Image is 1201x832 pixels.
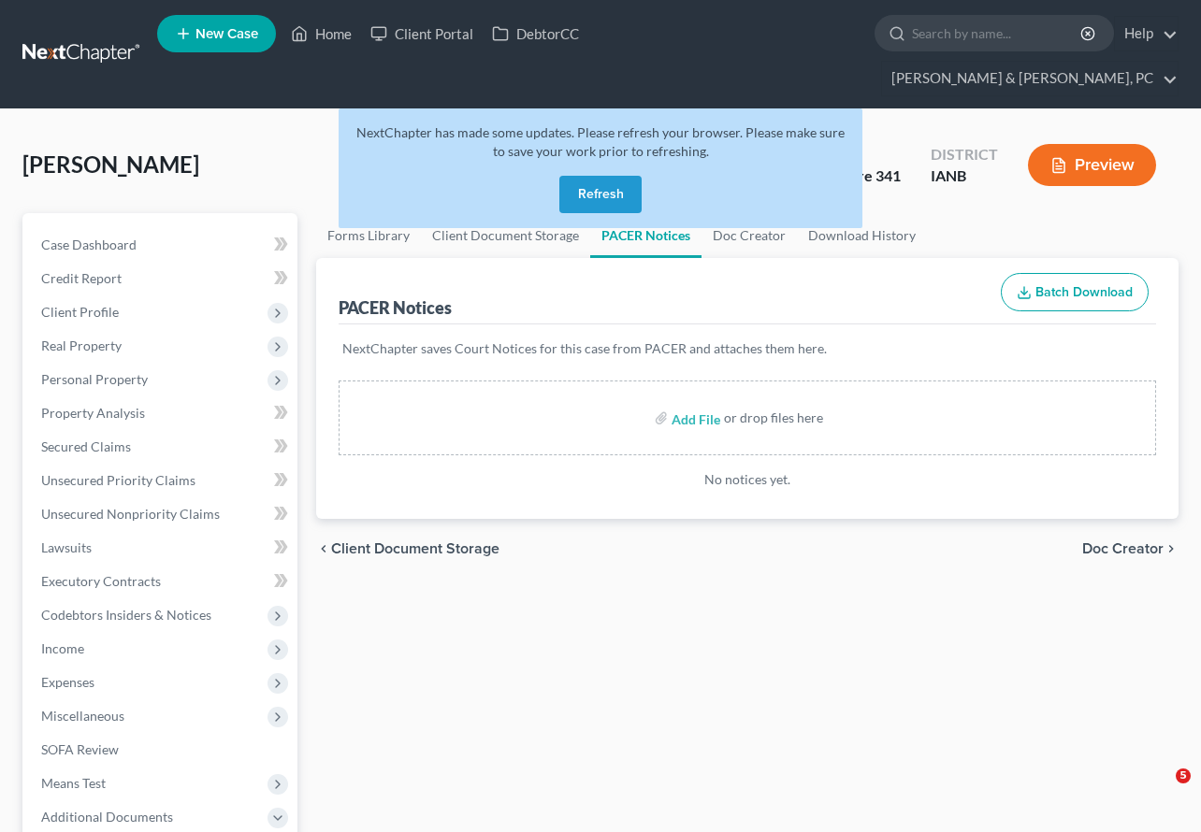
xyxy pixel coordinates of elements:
span: Doc Creator [1082,541,1164,556]
span: Codebtors Insiders & Notices [41,607,211,623]
div: or drop files here [724,409,823,427]
span: Real Property [41,337,122,353]
a: Help [1115,17,1178,50]
span: NextChapter has made some updates. Please refresh your browser. Please make sure to save your wor... [356,124,845,159]
div: District [931,144,998,165]
span: [PERSON_NAME] [22,151,199,178]
a: Client Portal [361,17,483,50]
span: 5 [1176,768,1191,783]
a: Unsecured Nonpriority Claims [26,497,297,531]
span: Client Profile [41,304,119,320]
div: IANB [931,165,998,187]
span: Property Analysis [41,405,145,421]
a: Home [282,17,361,50]
a: Credit Report [26,262,297,295]
input: Search by name... [912,16,1083,50]
span: Additional Documents [41,809,173,825]
a: [PERSON_NAME] & [PERSON_NAME], PC [882,62,1178,95]
button: Doc Creator chevron_right [1082,541,1179,556]
iframe: Intercom live chat [1137,768,1182,813]
span: SOFA Review [41,741,119,757]
span: Executory Contracts [41,573,161,589]
button: Refresh [559,176,642,213]
a: SOFA Review [26,733,297,767]
p: NextChapter saves Court Notices for this case from PACER and attaches them here. [342,339,1152,358]
i: chevron_right [1164,541,1179,556]
span: Miscellaneous [41,708,124,724]
a: Unsecured Priority Claims [26,464,297,497]
button: Preview [1028,144,1156,186]
button: Batch Download [1001,273,1149,312]
span: Credit Report [41,270,122,286]
span: Income [41,640,84,656]
a: Lawsuits [26,531,297,565]
a: Executory Contracts [26,565,297,598]
span: New Case [195,27,258,41]
div: PACER Notices [339,296,452,319]
a: Secured Claims [26,430,297,464]
a: DebtorCC [483,17,588,50]
span: Means Test [41,775,106,791]
a: Forms Library [316,213,421,258]
span: Unsecured Nonpriority Claims [41,506,220,522]
span: Batch Download [1035,284,1133,300]
span: Client Document Storage [331,541,499,556]
p: No notices yet. [339,470,1156,489]
span: Case Dashboard [41,237,137,252]
span: Lawsuits [41,539,92,555]
a: Case Dashboard [26,228,297,262]
span: Unsecured Priority Claims [41,472,195,488]
button: chevron_left Client Document Storage [316,541,499,556]
i: chevron_left [316,541,331,556]
a: Property Analysis [26,396,297,430]
span: Secured Claims [41,438,131,454]
span: Expenses [41,674,94,690]
span: Personal Property [41,371,148,387]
